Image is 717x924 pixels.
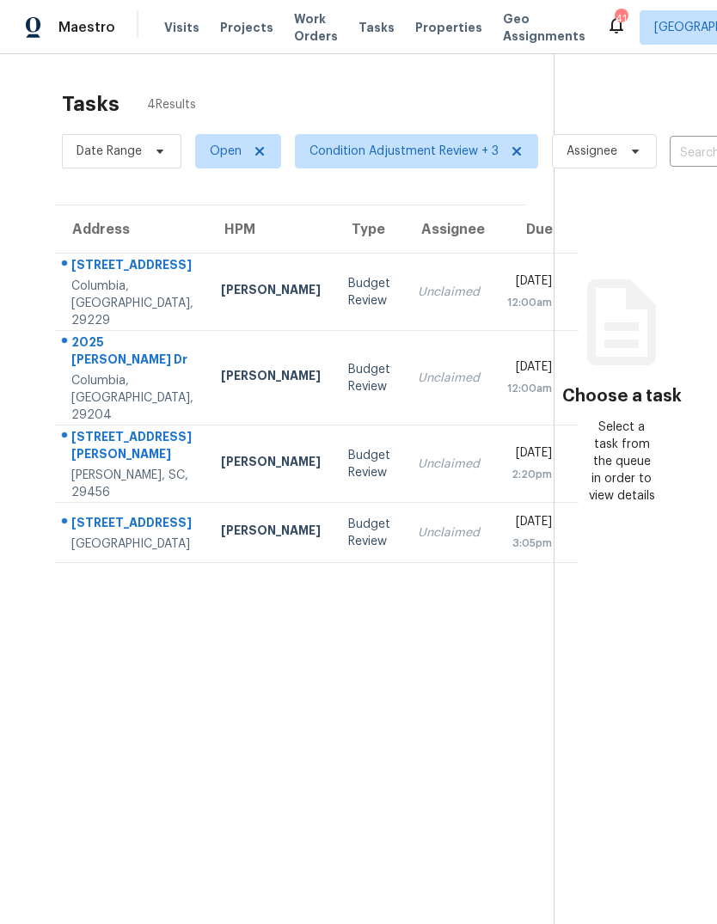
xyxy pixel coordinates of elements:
div: Columbia, [GEOGRAPHIC_DATA], 29204 [71,372,193,424]
div: [PERSON_NAME], SC, 29456 [71,467,193,501]
span: 4 Results [147,96,196,113]
span: Visits [164,19,199,36]
div: 41 [615,10,627,28]
th: Address [55,205,207,254]
div: [GEOGRAPHIC_DATA] [71,535,193,553]
div: [DATE] [507,272,552,294]
div: Unclaimed [418,524,480,542]
span: Work Orders [294,10,338,45]
div: Unclaimed [418,370,480,387]
div: [DATE] [507,358,552,380]
span: Geo Assignments [503,10,585,45]
div: [STREET_ADDRESS][PERSON_NAME] [71,428,193,467]
th: Type [334,205,404,254]
div: [STREET_ADDRESS] [71,256,193,278]
div: [DATE] [507,513,552,535]
div: [PERSON_NAME] [221,281,321,303]
span: Open [210,143,242,160]
span: Condition Adjustment Review + 3 [309,143,499,160]
div: [PERSON_NAME] [221,522,321,543]
div: Budget Review [348,447,390,481]
h3: Choose a task [562,388,682,405]
span: Tasks [358,21,395,34]
div: 3:05pm [507,535,552,552]
span: Maestro [58,19,115,36]
div: Unclaimed [418,456,480,473]
div: 12:00am [507,380,552,397]
th: Assignee [404,205,493,254]
div: [STREET_ADDRESS] [71,514,193,535]
span: Date Range [77,143,142,160]
div: Budget Review [348,275,390,309]
div: Budget Review [348,361,390,395]
div: 2025 [PERSON_NAME] Dr [71,333,193,372]
th: Due [493,205,579,254]
h2: Tasks [62,95,119,113]
div: [DATE] [507,444,552,466]
span: Projects [220,19,273,36]
div: Columbia, [GEOGRAPHIC_DATA], 29229 [71,278,193,329]
div: [PERSON_NAME] [221,367,321,389]
div: Unclaimed [418,284,480,301]
div: 2:20pm [507,466,552,483]
span: Assignee [567,143,617,160]
span: Properties [415,19,482,36]
th: HPM [207,205,334,254]
div: [PERSON_NAME] [221,453,321,474]
div: Budget Review [348,516,390,550]
div: 12:00am [507,294,552,311]
div: Select a task from the queue in order to view details [588,419,656,505]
